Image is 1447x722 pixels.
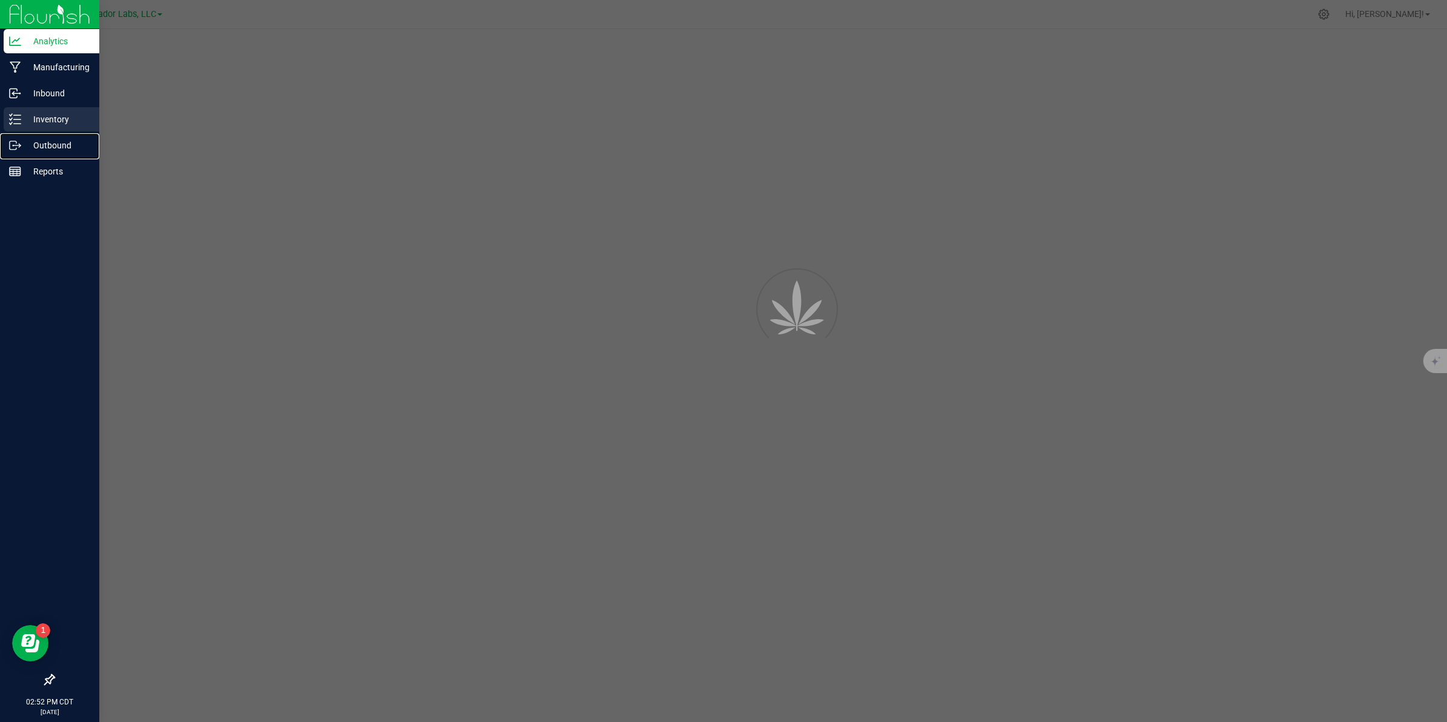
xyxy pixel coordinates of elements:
p: [DATE] [5,707,94,717]
p: Outbound [21,138,94,153]
inline-svg: Inbound [9,87,21,99]
p: Inventory [21,112,94,127]
inline-svg: Reports [9,165,21,177]
p: Analytics [21,34,94,48]
inline-svg: Inventory [9,113,21,125]
iframe: Resource center [12,625,48,661]
inline-svg: Manufacturing [9,61,21,73]
p: Reports [21,164,94,179]
p: Manufacturing [21,60,94,75]
inline-svg: Outbound [9,139,21,151]
p: Inbound [21,86,94,101]
inline-svg: Analytics [9,35,21,47]
p: 02:52 PM CDT [5,697,94,707]
iframe: Resource center unread badge [36,623,50,638]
